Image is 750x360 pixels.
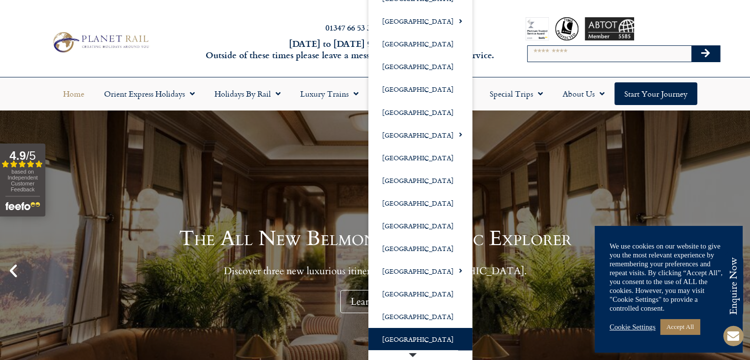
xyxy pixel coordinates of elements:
a: [GEOGRAPHIC_DATA] [368,305,472,327]
a: Accept All [660,319,700,334]
nav: Menu [5,82,745,105]
a: Cookie Settings [609,323,655,331]
a: Luxury Trains [290,82,368,105]
a: Special Trips [480,82,553,105]
a: [GEOGRAPHIC_DATA] [368,237,472,259]
a: Home [53,82,94,105]
p: Discover three new luxurious itineraries from [GEOGRAPHIC_DATA]. [179,265,571,277]
a: [GEOGRAPHIC_DATA] [368,282,472,305]
div: Learn More [340,290,410,313]
a: [GEOGRAPHIC_DATA] [368,214,472,237]
h1: The All New Belmond Britannic Explorer [179,228,571,249]
a: [GEOGRAPHIC_DATA] [368,55,472,78]
img: Planet Rail Train Holidays Logo [49,30,151,55]
button: Search [691,46,720,62]
a: [GEOGRAPHIC_DATA] [368,259,472,282]
a: [GEOGRAPHIC_DATA] [368,33,472,55]
a: [GEOGRAPHIC_DATA] [368,10,472,33]
a: [GEOGRAPHIC_DATA] [368,123,472,146]
div: We use cookies on our website to give you the most relevant experience by remembering your prefer... [609,242,728,313]
a: Orient Express Holidays [94,82,205,105]
a: [GEOGRAPHIC_DATA] [368,191,472,214]
a: 01347 66 53 33 [325,22,375,33]
a: [GEOGRAPHIC_DATA] [368,327,472,350]
a: Start your Journey [614,82,697,105]
div: Previous slide [5,262,22,279]
a: [GEOGRAPHIC_DATA] [368,169,472,191]
a: [GEOGRAPHIC_DATA] [368,101,472,123]
a: About Us [553,82,614,105]
a: [GEOGRAPHIC_DATA] [368,146,472,169]
h6: [DATE] to [DATE] 9am – 5pm Outside of these times please leave a message on our 24/7 enquiry serv... [203,38,498,61]
a: [GEOGRAPHIC_DATA] [368,78,472,101]
a: Holidays by Rail [205,82,290,105]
